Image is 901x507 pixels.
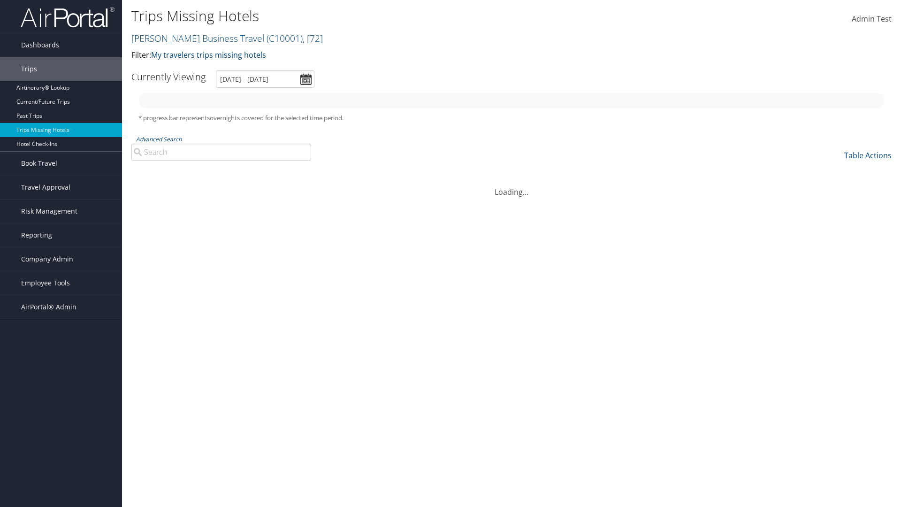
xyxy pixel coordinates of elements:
[267,32,303,45] span: ( C10001 )
[21,57,37,81] span: Trips
[21,295,76,319] span: AirPortal® Admin
[21,223,52,247] span: Reporting
[131,49,638,61] p: Filter:
[131,70,206,83] h3: Currently Viewing
[844,150,892,161] a: Table Actions
[852,5,892,34] a: Admin Test
[21,176,70,199] span: Travel Approval
[216,70,314,88] input: [DATE] - [DATE]
[136,135,182,143] a: Advanced Search
[852,14,892,24] span: Admin Test
[21,200,77,223] span: Risk Management
[131,144,311,161] input: Advanced Search
[131,175,892,198] div: Loading...
[21,33,59,57] span: Dashboards
[131,32,323,45] a: [PERSON_NAME] Business Travel
[21,271,70,295] span: Employee Tools
[131,6,638,26] h1: Trips Missing Hotels
[21,152,57,175] span: Book Travel
[138,114,885,123] h5: * progress bar represents overnights covered for the selected time period.
[21,6,115,28] img: airportal-logo.png
[151,50,266,60] a: My travelers trips missing hotels
[303,32,323,45] span: , [ 72 ]
[21,247,73,271] span: Company Admin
